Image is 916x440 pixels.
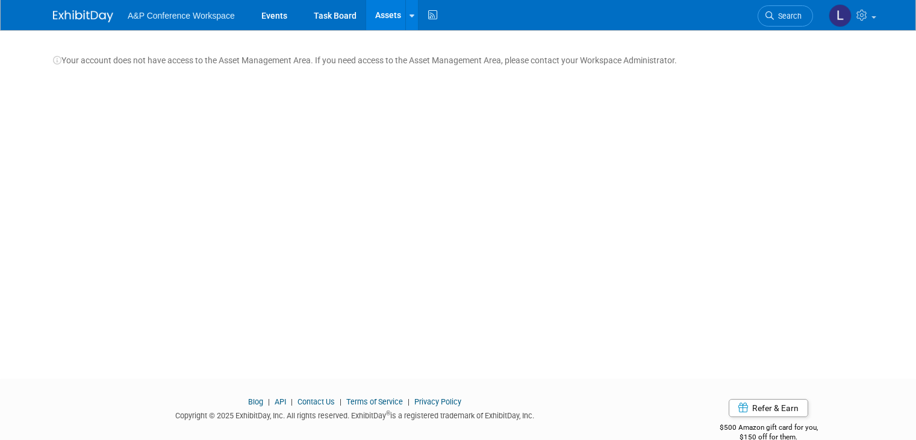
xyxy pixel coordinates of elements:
[729,399,808,417] a: Refer & Earn
[758,5,813,27] a: Search
[265,397,273,406] span: |
[275,397,286,406] a: API
[346,397,403,406] a: Terms of Service
[248,397,263,406] a: Blog
[298,397,335,406] a: Contact Us
[128,11,235,20] span: A&P Conference Workspace
[53,10,113,22] img: ExhibitDay
[386,410,390,416] sup: ®
[337,397,344,406] span: |
[53,42,863,66] div: Your account does not have access to the Asset Management Area. If you need access to the Asset M...
[288,397,296,406] span: |
[829,4,852,27] img: Lucy Harper
[774,11,802,20] span: Search
[53,407,656,421] div: Copyright © 2025 ExhibitDay, Inc. All rights reserved. ExhibitDay is a registered trademark of Ex...
[405,397,413,406] span: |
[414,397,461,406] a: Privacy Policy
